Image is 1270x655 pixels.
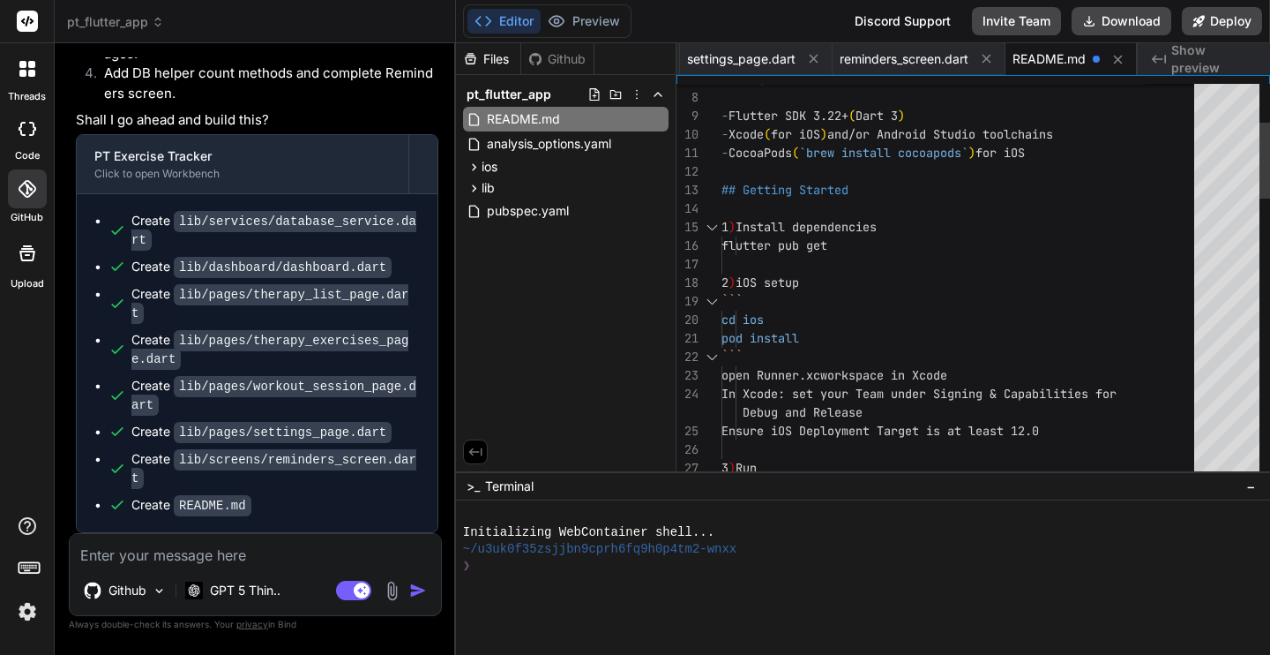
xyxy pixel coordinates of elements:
p: Shall I go ahead and build this? [76,110,438,131]
button: Editor [467,9,541,34]
code: lib/services/database_service.dart [131,211,416,251]
span: ``` [721,293,743,309]
span: ) [968,145,975,161]
div: Create [131,331,420,368]
span: Dart 3 [855,108,898,124]
div: Create [131,377,420,414]
div: 22 [676,348,698,366]
img: icon [409,582,427,599]
button: − [1243,472,1259,501]
div: 15 [676,218,698,237]
div: Create [131,258,392,276]
span: privacy [236,619,268,629]
span: Install dependencies [736,219,877,235]
label: GitHub [11,210,43,225]
p: Github [108,582,146,599]
code: lib/pages/settings_page.dart [174,422,392,443]
span: pubspec.yaml [485,200,571,222]
span: ) [820,126,827,142]
span: ) [728,460,736,476]
div: Create [131,450,420,487]
span: − [1246,478,1256,495]
div: Click to collapse the range. [700,348,723,366]
div: 17 [676,255,698,274]
span: - [721,126,728,142]
button: Deploy [1182,7,1262,35]
div: 16 [676,237,698,255]
img: GPT 5 Thinking High [185,582,203,599]
label: code [15,148,40,163]
span: pod install [721,330,799,346]
button: Preview [541,9,627,34]
button: PT Exercise TrackerClick to open Workbench [77,135,408,193]
code: lib/pages/therapy_exercises_page.dart [131,330,408,370]
span: for iOS [771,126,820,142]
span: ) [898,108,905,124]
img: attachment [382,581,402,601]
span: ( [792,145,799,161]
span: and/or Android Studio toolchains [827,126,1053,142]
span: iOS setup [736,275,799,290]
div: Click to collapse the range. [700,218,723,237]
span: 2 [721,275,728,290]
div: 20 [676,311,698,329]
span: reminders_screen.dart [840,50,968,68]
button: Download [1072,7,1171,35]
span: Ensure iOS Deployment Target is at least 12.0 [721,423,1039,439]
span: ❯ [463,558,470,575]
div: Discord Support [844,7,961,35]
div: PT Exercise Tracker [94,147,391,165]
div: 19 [676,292,698,311]
span: CocoaPods [728,145,792,161]
span: ( [764,126,771,142]
span: ) [728,219,736,235]
div: Files [456,50,520,68]
span: Terminal [485,478,534,495]
div: 23 [676,366,698,385]
span: Xcode [728,126,764,142]
span: ## Getting Started [721,182,848,198]
div: Create [131,212,420,249]
span: pt_flutter_app [467,86,551,103]
span: open Runner.xcworkspace in Xcode [721,367,947,383]
span: README.md [485,109,562,130]
label: Upload [11,276,44,291]
label: threads [8,89,46,104]
div: 27 [676,459,698,478]
span: analysis_options.yaml [485,133,613,154]
span: In Xcode: set your Team under Signing & Capabil [721,386,1053,402]
span: cd ios [721,312,764,327]
span: ities for [1053,386,1117,402]
code: lib/dashboard/dashboard.dart [174,257,392,278]
span: ( [848,108,855,124]
div: 14 [676,200,698,218]
span: >_ [467,478,480,495]
span: 1 [721,219,728,235]
div: Create [131,285,420,322]
span: Debug and Release [743,404,863,420]
div: 12 [676,162,698,181]
code: lib/pages/therapy_list_page.dart [131,284,408,324]
span: README.md [1012,50,1086,68]
span: Show preview [1171,41,1256,77]
div: Create [131,423,392,441]
span: Run [736,460,757,476]
div: Click to open Workbench [94,167,391,181]
img: settings [12,597,42,627]
span: for iOS [975,145,1025,161]
span: - [721,145,728,161]
div: 13 [676,181,698,200]
div: Create [131,496,251,515]
p: Always double-check its answers. Your in Bind [69,616,442,633]
div: 21 [676,329,698,348]
span: `brew install cocoapods` [799,145,968,161]
div: 26 [676,440,698,459]
span: Flutter SDK 3.22+ [728,108,848,124]
span: 3 [721,460,728,476]
span: pt_flutter_app [67,13,164,31]
div: 10 [676,125,698,144]
div: 25 [676,422,698,440]
span: ``` [721,349,743,365]
code: lib/screens/reminders_screen.dart [131,449,416,489]
span: - [721,108,728,124]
